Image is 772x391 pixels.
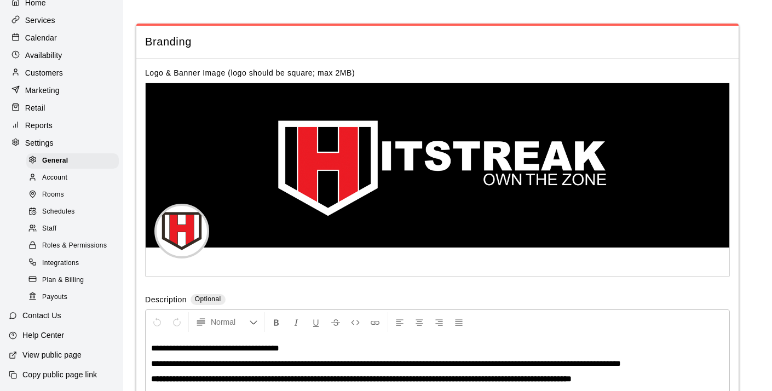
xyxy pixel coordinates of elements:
a: Retail [9,100,114,116]
label: Description [145,294,187,307]
a: Services [9,12,114,28]
button: Center Align [410,312,429,332]
div: Account [26,170,119,186]
p: Copy public page link [22,369,97,380]
span: Schedules [42,206,75,217]
p: Reports [25,120,53,131]
button: Undo [148,312,166,332]
p: Settings [25,137,54,148]
button: Format Italics [287,312,306,332]
label: Logo & Banner Image (logo should be square; max 2MB) [145,68,355,77]
button: Right Align [430,312,448,332]
p: Contact Us [22,310,61,321]
span: Plan & Billing [42,275,84,286]
span: Normal [211,317,249,327]
p: Availability [25,50,62,61]
button: Formatting Options [191,312,262,332]
button: Left Align [390,312,409,332]
p: Services [25,15,55,26]
a: Rooms [26,187,123,204]
a: Payouts [26,289,123,306]
button: Insert Link [366,312,384,332]
span: Account [42,173,67,183]
p: Customers [25,67,63,78]
div: Rooms [26,187,119,203]
button: Format Bold [267,312,286,332]
button: Insert Code [346,312,365,332]
div: Plan & Billing [26,273,119,288]
a: Calendar [9,30,114,46]
span: Rooms [42,189,64,200]
a: Reports [9,117,114,134]
a: Staff [26,221,123,238]
span: Staff [42,223,56,234]
a: General [26,152,123,169]
button: Justify Align [450,312,468,332]
div: Integrations [26,256,119,271]
p: Help Center [22,330,64,341]
button: Redo [168,312,186,332]
a: Settings [9,135,114,151]
div: Schedules [26,204,119,220]
span: Optional [195,295,221,303]
a: Availability [9,47,114,64]
p: View public page [22,349,82,360]
a: Account [26,169,123,186]
span: Roles & Permissions [42,240,107,251]
button: Format Underline [307,312,325,332]
p: Marketing [25,85,60,96]
p: Retail [25,102,45,113]
span: Payouts [42,292,67,303]
a: Roles & Permissions [26,238,123,255]
div: Staff [26,221,119,237]
div: Payouts [26,290,119,305]
p: Calendar [25,32,57,43]
a: Integrations [26,255,123,272]
a: Plan & Billing [26,272,123,289]
span: Branding [145,34,730,49]
a: Schedules [26,204,123,221]
a: Marketing [9,82,114,99]
div: General [26,153,119,169]
a: Customers [9,65,114,81]
button: Format Strikethrough [326,312,345,332]
div: Roles & Permissions [26,238,119,254]
span: General [42,156,68,166]
span: Integrations [42,258,79,269]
